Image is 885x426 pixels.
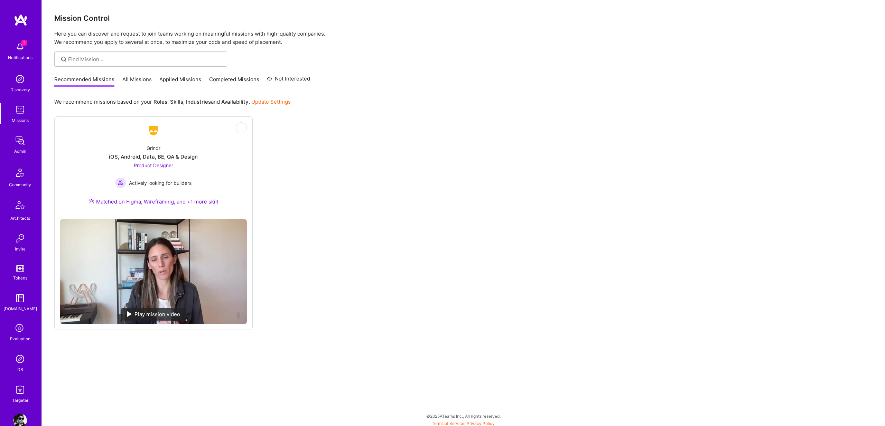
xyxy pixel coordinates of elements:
div: Tokens [13,274,27,282]
div: Play mission video [121,308,186,321]
i: icon EyeClosed [239,125,244,131]
span: | [432,421,495,426]
span: Actively looking for builders [129,179,192,187]
img: bell [13,40,27,54]
a: Terms of Service [432,421,464,426]
img: discovery [13,72,27,86]
img: tokens [16,265,24,272]
a: Update Settings [251,98,291,105]
p: Here you can discover and request to join teams working on meaningful missions with high-quality ... [54,30,873,46]
div: Evaluation [10,335,30,342]
a: Not Interested [267,75,310,87]
a: Applied Missions [159,76,201,87]
h3: Mission Control [54,14,873,22]
div: iOS, Android, Data, BE, QA & Design [109,153,198,160]
img: Ateam Purple Icon [89,198,94,204]
p: We recommend missions based on your , , and . [54,98,291,105]
div: Missions [12,117,29,124]
img: Community [12,164,28,181]
span: 2 [21,40,27,46]
div: Discovery [10,86,30,93]
img: Skill Targeter [13,383,27,397]
div: Matched on Figma, Wireframing, and +1 more skill [89,198,218,205]
div: Community [9,181,31,188]
b: Industries [186,98,211,105]
img: play [127,311,132,317]
img: Admin Search [13,352,27,366]
img: Architects [12,198,28,215]
img: guide book [13,291,27,305]
div: Targeter [12,397,28,404]
a: All Missions [122,76,152,87]
a: Completed Missions [209,76,259,87]
a: Privacy Policy [467,421,495,426]
b: Availability [221,98,249,105]
a: Recommended Missions [54,76,114,87]
img: logo [14,14,28,26]
div: DB [17,366,23,373]
img: admin teamwork [13,134,27,148]
div: Notifications [8,54,32,61]
b: Roles [153,98,167,105]
img: teamwork [13,103,27,117]
img: Company Logo [145,124,162,137]
div: Invite [15,245,26,253]
img: Actively looking for builders [115,177,126,188]
img: Invite [13,231,27,245]
div: [DOMAIN_NAME] [3,305,37,312]
div: © 2025 ATeams Inc., All rights reserved. [41,407,885,425]
input: Find Mission... [68,56,222,63]
div: Grindr [147,144,160,152]
i: icon SearchGrey [60,55,68,63]
div: Admin [14,148,26,155]
i: icon SelectionTeam [13,322,27,335]
img: No Mission [60,219,247,324]
span: Product Designer [134,162,173,168]
a: Company LogoGrindriOS, Android, Data, BE, QA & DesignProduct Designer Actively looking for builde... [60,122,247,214]
b: Skills [170,98,183,105]
div: Architects [10,215,30,222]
